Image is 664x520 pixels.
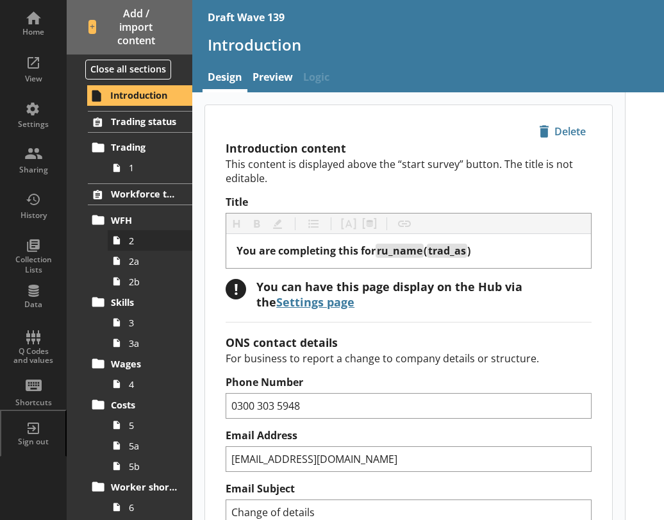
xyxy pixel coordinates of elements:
span: 5 [129,419,178,432]
a: 5 [108,415,192,435]
label: Phone Number [226,376,592,389]
a: 5a [108,435,192,456]
a: Trading [88,137,192,158]
span: 5a [129,440,178,452]
a: Costs [88,394,192,415]
span: 1 [129,162,178,174]
span: 3a [129,337,178,349]
a: Workforce trends [88,183,192,205]
div: Data [11,299,56,310]
h2: Introduction content [226,140,592,156]
li: Wages4 [94,353,192,394]
a: Preview [247,65,298,92]
h2: ONS contact details [226,335,592,350]
span: Logic [298,65,335,92]
a: WFH [88,210,192,230]
div: Collection Lists [11,255,56,274]
span: ) [467,244,470,258]
a: 3a [108,333,192,353]
div: Sharing [11,165,56,175]
button: Close all sections [85,60,171,80]
li: WFH22a2b [94,210,192,292]
a: 5b [108,456,192,476]
a: Introduction [87,85,192,106]
div: Shortcuts [11,398,56,408]
span: Add / import content [88,7,171,47]
a: Skills [88,292,192,312]
label: Email Subject [226,482,592,496]
a: 6 [108,497,192,517]
span: Delete [534,121,591,142]
div: Title [237,244,581,258]
span: Introduction [110,89,179,101]
a: Trading status [88,111,192,133]
div: Draft Wave 139 [208,10,285,24]
a: 2 [108,230,192,251]
span: 6 [129,501,178,514]
span: trad_as [428,244,466,258]
span: 2 [129,235,178,247]
li: Trading statusTrading1 [67,111,192,178]
span: 3 [129,317,178,329]
div: Sign out [11,437,56,447]
span: You are completing this for [237,244,376,258]
label: Title [226,196,592,209]
span: Costs [111,399,179,411]
span: Worker shortages [111,481,179,493]
label: Email Address [226,429,592,442]
a: Wages [88,353,192,374]
span: 5b [129,460,178,473]
div: View [11,74,56,84]
div: You can have this page display on the Hub via the [256,279,592,310]
p: This content is displayed above the “start survey” button. The title is not editable. [226,157,592,185]
a: Worker shortages [88,476,192,497]
a: Settings page [276,294,354,310]
div: Home [11,27,56,37]
a: 2a [108,251,192,271]
p: For business to report a change to company details or structure. [226,351,592,365]
span: Wages [111,358,179,370]
div: ! [226,279,246,299]
a: Design [203,65,247,92]
li: Trading1 [94,137,192,178]
a: 2b [108,271,192,292]
a: 4 [108,374,192,394]
span: 4 [129,378,178,390]
li: Costs55a5b [94,394,192,476]
div: History [11,210,56,221]
span: ru_name [377,244,422,258]
span: 2b [129,276,178,288]
span: 2a [129,255,178,267]
a: 1 [108,158,192,178]
span: Skills [111,296,179,308]
button: Delete [533,121,592,142]
li: Skills33a [94,292,192,353]
div: Settings [11,119,56,130]
a: 3 [108,312,192,333]
span: Workforce trends [111,188,179,200]
li: Worker shortages6 [94,476,192,517]
span: ( [424,244,427,258]
div: Q Codes and values [11,347,56,365]
span: WFH [111,214,179,226]
span: Trading status [111,115,179,128]
span: Trading [111,141,179,153]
